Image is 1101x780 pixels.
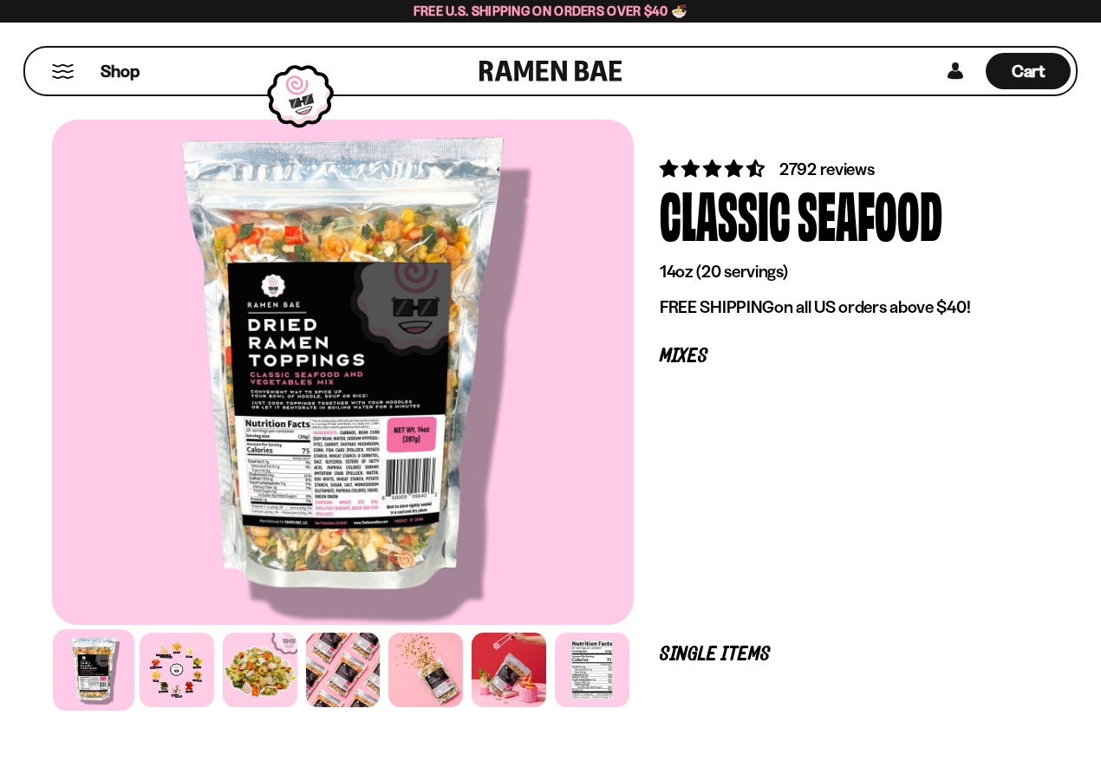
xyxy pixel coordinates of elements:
div: Seafood [798,181,942,246]
span: Cart [1012,61,1046,81]
span: Free U.S. Shipping on Orders over $40 🍜 [414,3,688,19]
p: 14oz (20 servings) [660,261,1023,283]
p: Single Items [660,647,1023,663]
p: Mixes [660,348,1023,365]
span: 2792 reviews [779,159,875,179]
span: Shop [101,60,140,83]
div: Classic [660,181,791,246]
strong: FREE SHIPPING [660,296,774,317]
a: Shop [101,53,140,89]
button: Mobile Menu Trigger [51,64,75,79]
a: Cart [986,48,1071,94]
p: on all US orders above $40! [660,296,1023,318]
span: 4.68 stars [660,158,768,179]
